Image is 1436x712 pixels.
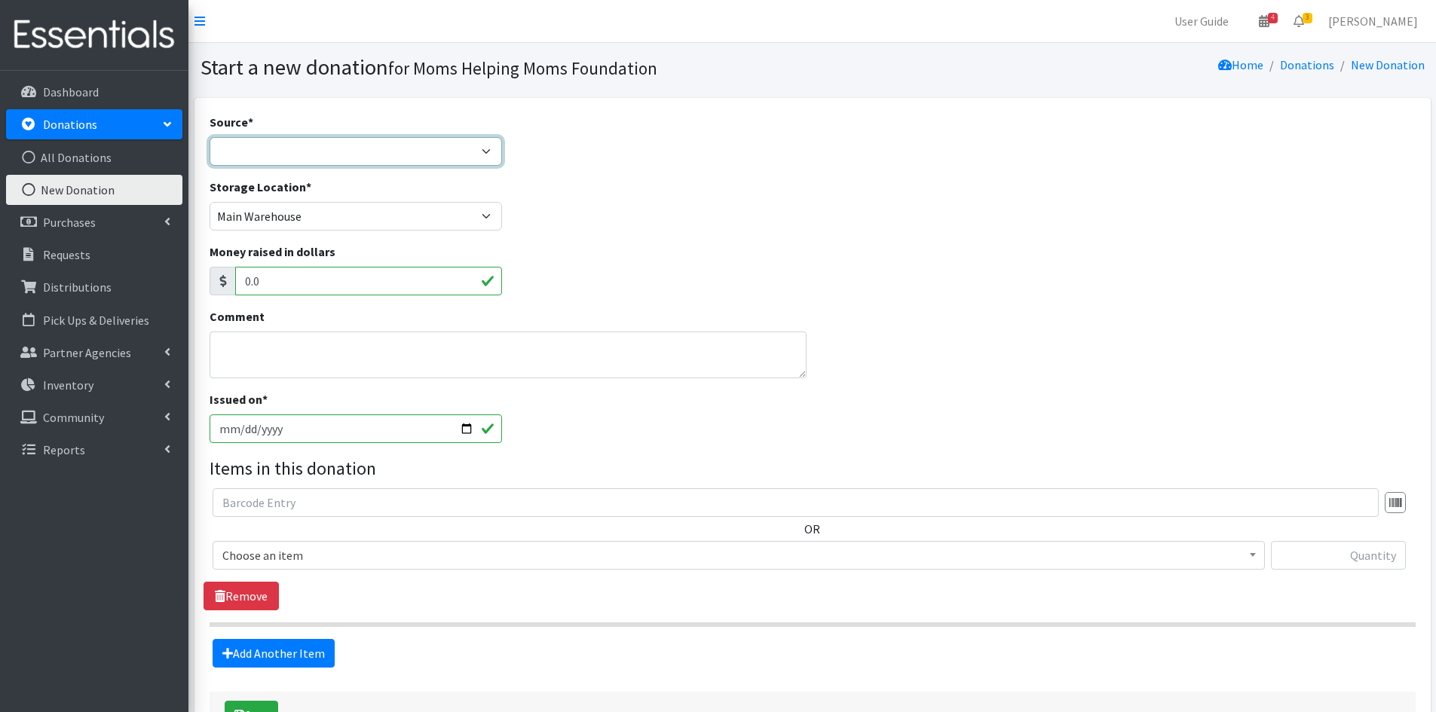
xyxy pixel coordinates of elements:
p: Partner Agencies [43,345,131,360]
a: New Donation [6,175,182,205]
a: Pick Ups & Deliveries [6,305,182,335]
small: for Moms Helping Moms Foundation [388,57,657,79]
abbr: required [248,115,253,130]
a: Community [6,402,182,432]
a: Inventory [6,370,182,400]
a: User Guide [1162,6,1241,36]
img: HumanEssentials [6,10,182,60]
a: New Donation [1351,57,1425,72]
input: Quantity [1271,541,1406,570]
label: Money raised in dollars [210,243,335,261]
label: Storage Location [210,178,311,196]
a: All Donations [6,142,182,173]
a: Requests [6,240,182,270]
label: OR [804,520,820,538]
p: Distributions [43,280,112,295]
span: 4 [1268,13,1278,23]
a: Dashboard [6,77,182,107]
p: Dashboard [43,84,99,99]
a: Home [1218,57,1263,72]
abbr: required [306,179,311,194]
a: Reports [6,435,182,465]
span: Choose an item [222,545,1255,566]
a: Remove [204,582,279,610]
label: Issued on [210,390,268,408]
a: Purchases [6,207,182,237]
span: Choose an item [213,541,1265,570]
label: Source [210,113,253,131]
a: Donations [6,109,182,139]
a: [PERSON_NAME] [1316,6,1430,36]
p: Pick Ups & Deliveries [43,313,149,328]
a: Donations [1280,57,1334,72]
a: Add Another Item [213,639,335,668]
a: 3 [1281,6,1316,36]
p: Reports [43,442,85,457]
h1: Start a new donation [201,54,807,81]
p: Donations [43,117,97,132]
p: Inventory [43,377,93,393]
a: 4 [1247,6,1281,36]
abbr: required [262,392,268,407]
p: Requests [43,247,90,262]
input: Barcode Entry [213,488,1379,517]
p: Purchases [43,215,96,230]
span: 3 [1303,13,1312,23]
a: Partner Agencies [6,338,182,368]
p: Community [43,410,104,425]
a: Distributions [6,272,182,302]
label: Comment [210,307,265,325]
legend: Items in this donation [210,455,1416,482]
